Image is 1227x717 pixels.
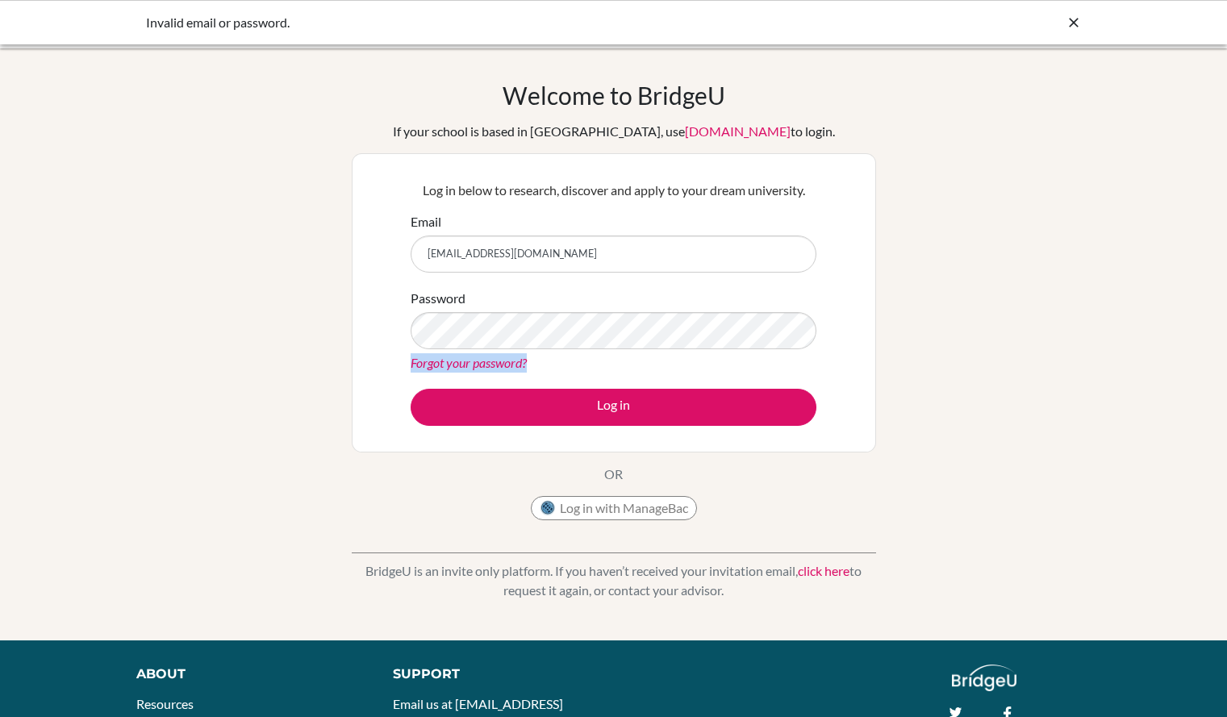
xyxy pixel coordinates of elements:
[393,665,596,684] div: Support
[136,696,194,711] a: Resources
[352,561,876,600] p: BridgeU is an invite only platform. If you haven’t received your invitation email, to request it ...
[146,13,840,32] div: Invalid email or password.
[531,496,697,520] button: Log in with ManageBac
[604,465,623,484] p: OR
[503,81,725,110] h1: Welcome to BridgeU
[411,355,527,370] a: Forgot your password?
[411,212,441,231] label: Email
[952,665,1017,691] img: logo_white@2x-f4f0deed5e89b7ecb1c2cc34c3e3d731f90f0f143d5ea2071677605dd97b5244.png
[136,665,357,684] div: About
[798,563,849,578] a: click here
[411,389,816,426] button: Log in
[411,289,465,308] label: Password
[685,123,791,139] a: [DOMAIN_NAME]
[411,181,816,200] p: Log in below to research, discover and apply to your dream university.
[393,122,835,141] div: If your school is based in [GEOGRAPHIC_DATA], use to login.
